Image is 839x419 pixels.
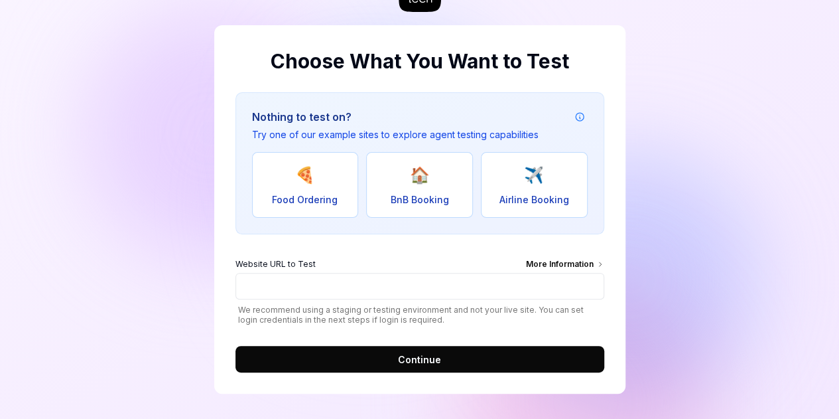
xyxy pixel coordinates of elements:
[235,46,604,76] h2: Choose What You Want to Test
[409,163,429,187] span: 🏠
[526,258,604,273] div: More Information
[390,193,448,207] span: BnB Booking
[398,353,441,367] span: Continue
[481,152,588,218] button: ✈️Airline Booking
[252,152,359,218] button: 🍕Food Ordering
[235,258,316,273] span: Website URL to Test
[366,152,473,218] button: 🏠BnB Booking
[572,109,588,125] button: Example attribution information
[252,127,539,141] p: Try one of our example sites to explore agent testing capabilities
[235,305,604,325] span: We recommend using a staging or testing environment and not your live site. You can set login cre...
[272,193,338,207] span: Food Ordering
[235,346,604,373] button: Continue
[295,163,315,187] span: 🍕
[252,109,539,125] h3: Nothing to test on?
[235,273,604,299] input: Website URL to TestMore Information
[499,193,569,207] span: Airline Booking
[524,163,544,187] span: ✈️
